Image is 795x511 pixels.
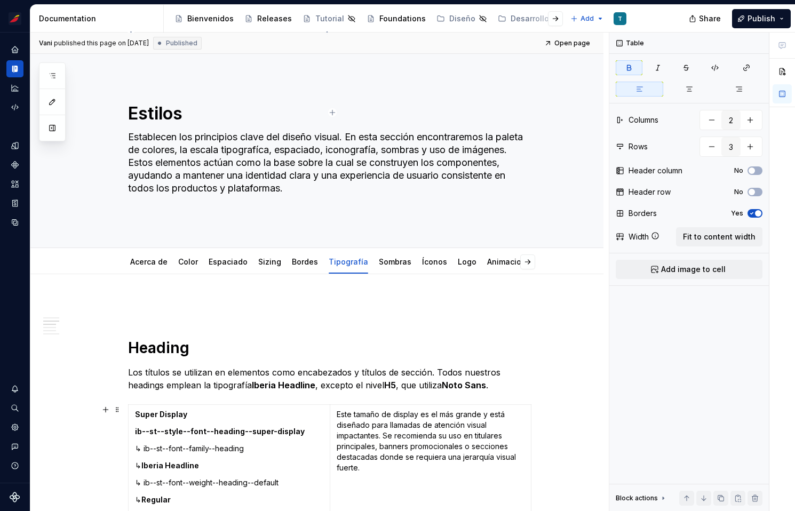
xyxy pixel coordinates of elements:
a: Components [6,156,23,173]
p: ↳ ib--st--font--family--heading [135,443,323,454]
a: Bordes [292,257,318,266]
button: Contact support [6,438,23,455]
p: ↳ ib--st--font--weight--heading--default [135,477,323,488]
strong: Iberia Headline [252,380,315,390]
div: Rows [629,141,648,152]
div: Tutorial [315,13,344,24]
p: Este tamaño de display es el más grande y está diseñado para llamadas de atención visual impactan... [337,409,525,473]
span: Add [581,14,594,23]
label: No [734,188,743,196]
div: Block actions [616,491,667,506]
div: T [618,14,622,23]
span: Add image to cell [661,264,726,275]
span: Vani [39,39,52,47]
strong: Regular [141,495,171,504]
strong: ib--st--style--font--heading--super-display [135,427,305,436]
button: Add [567,11,607,26]
strong: H5 [384,380,396,390]
a: Sombras [379,257,411,266]
div: Íconos [418,250,451,273]
div: Desarrollo [511,13,549,24]
a: Tutorial [298,10,360,27]
button: Notifications [6,380,23,397]
a: Logo [458,257,476,266]
a: Íconos [422,257,447,266]
div: published this page on [DATE] [54,39,149,47]
button: Add image to cell [616,260,762,279]
a: Open page [541,36,595,51]
strong: Super Display [135,410,187,419]
a: Settings [6,419,23,436]
a: Acerca de [130,257,168,266]
button: Fit to content width [676,227,762,246]
a: Espaciado [209,257,248,266]
p: Los títulos se utilizan en elementos como encabezados y títulos de sección. Todos nuestros headin... [128,366,531,392]
span: Share [699,13,721,24]
label: No [734,166,743,175]
div: Color [174,250,202,273]
div: Acerca de [126,250,172,273]
a: Data sources [6,214,23,231]
span: Published [166,39,197,47]
a: Analytics [6,79,23,97]
div: Header column [629,165,682,176]
img: 55604660-494d-44a9-beb2-692398e9940a.png [9,12,21,25]
div: Logo [454,250,481,273]
p: ↳ [135,460,323,471]
div: Header row [629,187,671,197]
a: Releases [240,10,296,27]
div: Diseño [449,13,475,24]
button: Search ⌘K [6,400,23,417]
a: Design tokens [6,137,23,154]
div: Bienvenidos [187,13,234,24]
button: Publish [732,9,791,28]
div: Block actions [616,494,658,502]
textarea: Estilos [126,101,529,126]
a: Animaciones [487,257,535,266]
span: Publish [748,13,775,24]
label: Yes [731,209,743,218]
div: Page tree [170,8,565,29]
a: Home [6,41,23,58]
a: Assets [6,175,23,193]
button: Share [683,9,728,28]
strong: Noto Sans [442,380,486,390]
a: Storybook stories [6,195,23,212]
strong: Iberia Headline [141,461,199,470]
div: Bordes [288,250,322,273]
a: Code automation [6,99,23,116]
a: Sizing [258,257,281,266]
h1: Heading [128,338,531,357]
div: Espaciado [204,250,252,273]
p: ↳ [135,494,323,505]
a: Bienvenidos [170,10,238,27]
span: Open page [554,39,590,47]
textarea: Establecen los principios clave del diseño visual. En esta sección encontraremos la paleta de col... [126,129,529,210]
a: Documentation [6,60,23,77]
div: Sizing [254,250,285,273]
a: Diseño [432,10,491,27]
div: Foundations [379,13,426,24]
div: Documentation [39,13,159,24]
span: Fit to content width [683,231,756,242]
div: Width [629,231,649,242]
svg: Supernova Logo [10,492,20,502]
a: Desarrollo [494,10,565,27]
div: Sombras [375,250,416,273]
div: Animaciones [483,250,539,273]
div: Borders [629,208,657,219]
